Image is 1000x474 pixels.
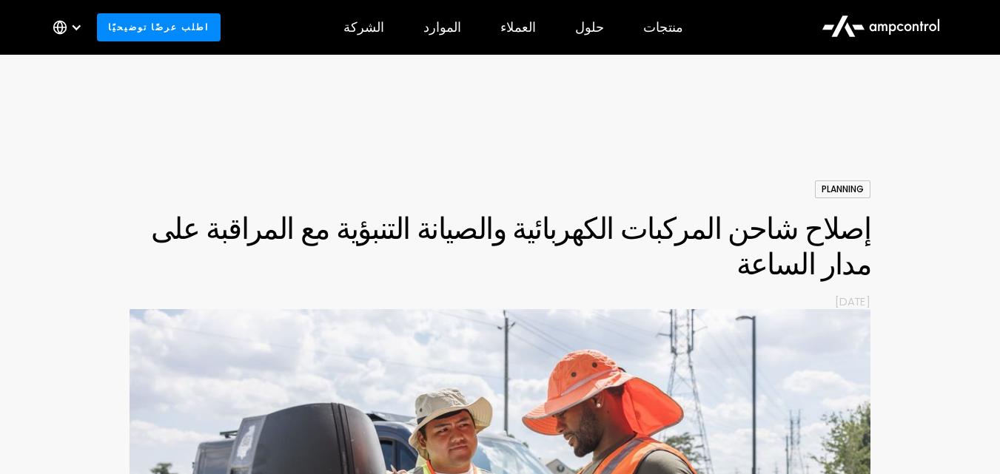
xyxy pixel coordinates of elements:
[643,19,683,35] div: منتجات
[575,19,604,35] div: حلول
[97,13,221,41] a: اطلب عرضًا توضيحيًا
[500,19,536,35] div: العملاء
[130,294,870,309] p: [DATE]
[343,19,384,35] div: الشركة
[130,211,870,282] h1: إصلاح شاحن المركبات الكهربائية والصيانة التنبؤية مع المراقبة على مدار الساعة
[423,19,461,35] div: الموارد
[815,180,870,198] div: Planning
